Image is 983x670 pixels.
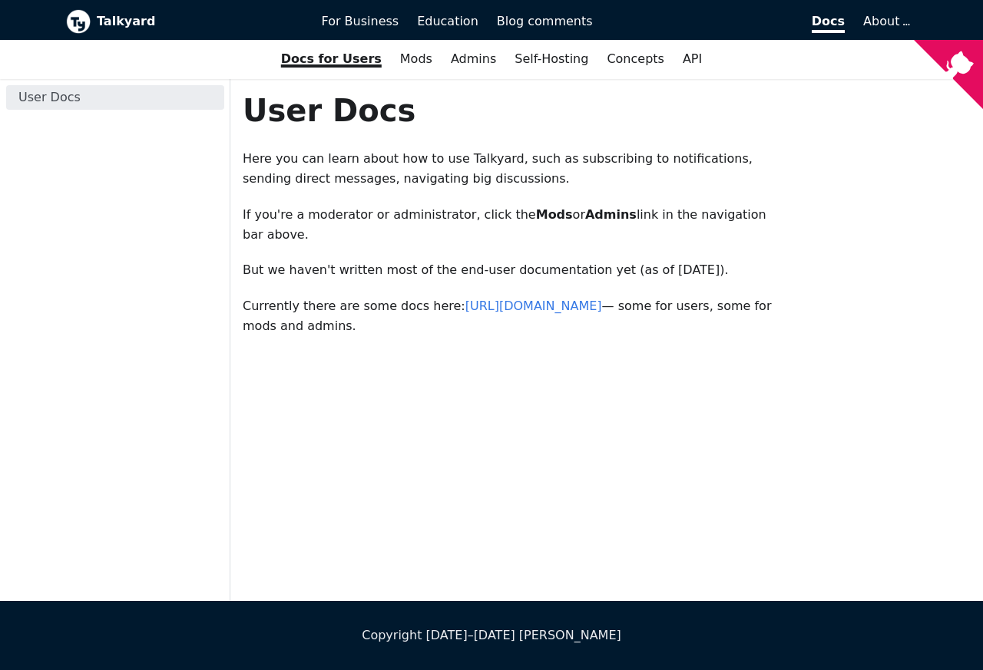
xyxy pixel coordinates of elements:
div: Copyright [DATE]–[DATE] [PERSON_NAME] [66,625,917,645]
p: But we haven't written most of the end-user documentation yet (as of [DATE]). [243,260,783,280]
span: Docs [812,14,845,33]
a: For Business [313,8,409,35]
a: Admins [442,46,505,72]
span: Education [417,14,478,28]
strong: Mods [536,207,573,222]
b: Talkyard [97,12,300,31]
p: Currently there are some docs here: — some for users, some for mods and admins. [243,296,783,337]
a: [URL][DOMAIN_NAME] [465,299,602,313]
a: Mods [391,46,442,72]
a: Talkyard logoTalkyard [66,9,300,34]
a: Self-Hosting [505,46,597,72]
p: Here you can learn about how to use Talkyard, such as subscribing to notifications, sending direc... [243,149,783,190]
a: Education [408,8,488,35]
a: Docs for Users [272,46,391,72]
a: Docs [602,8,855,35]
img: Talkyard logo [66,9,91,34]
strong: Admins [585,207,637,222]
a: Concepts [597,46,674,72]
a: About [863,14,908,28]
h1: User Docs [243,91,783,130]
a: API [674,46,711,72]
p: If you're a moderator or administrator, click the or link in the navigation bar above. [243,205,783,246]
span: For Business [322,14,399,28]
span: Blog comments [497,14,593,28]
a: User Docs [6,85,224,110]
a: Blog comments [488,8,602,35]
